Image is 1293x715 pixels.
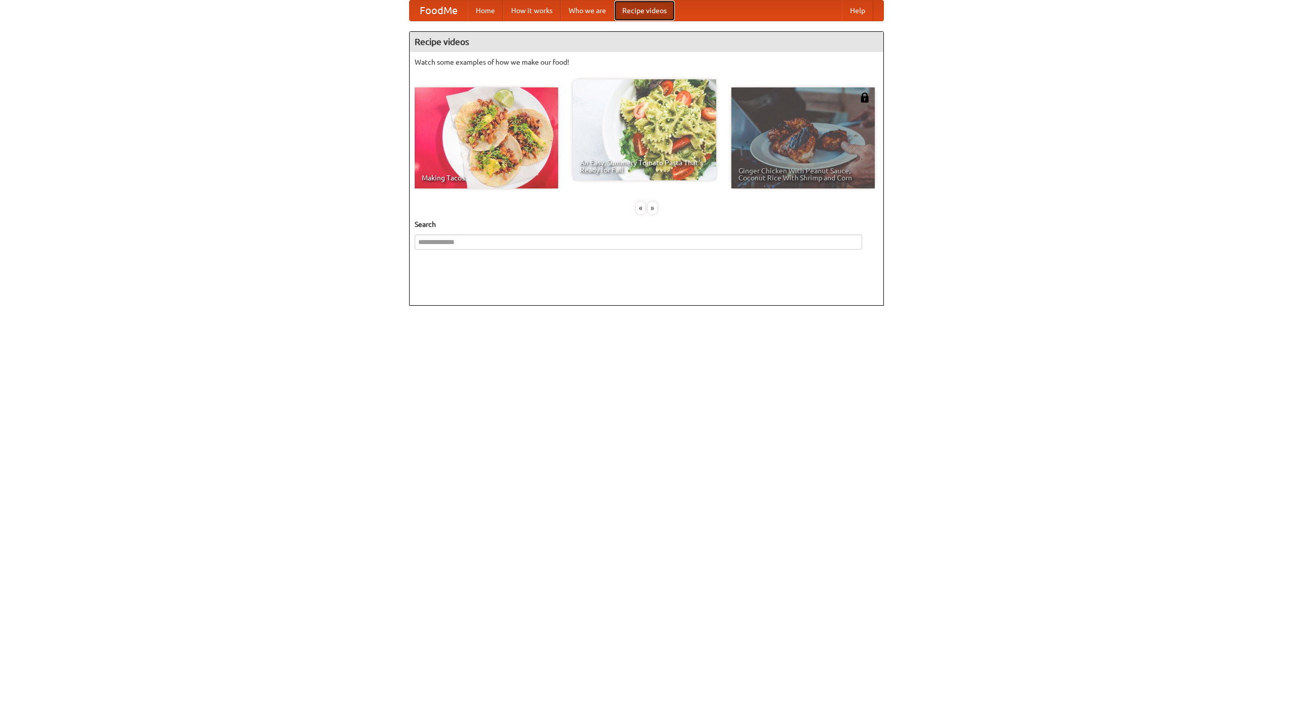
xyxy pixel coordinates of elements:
span: Making Tacos [422,174,551,181]
span: An Easy, Summery Tomato Pasta That's Ready for Fall [580,159,709,173]
div: « [636,202,645,214]
a: FoodMe [410,1,468,21]
div: » [648,202,657,214]
a: Recipe videos [614,1,675,21]
img: 483408.png [860,92,870,103]
a: Who we are [561,1,614,21]
a: Home [468,1,503,21]
h4: Recipe videos [410,32,883,52]
a: Making Tacos [415,87,558,188]
p: Watch some examples of how we make our food! [415,57,878,67]
a: How it works [503,1,561,21]
a: Help [842,1,873,21]
a: An Easy, Summery Tomato Pasta That's Ready for Fall [573,79,716,180]
h5: Search [415,219,878,229]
